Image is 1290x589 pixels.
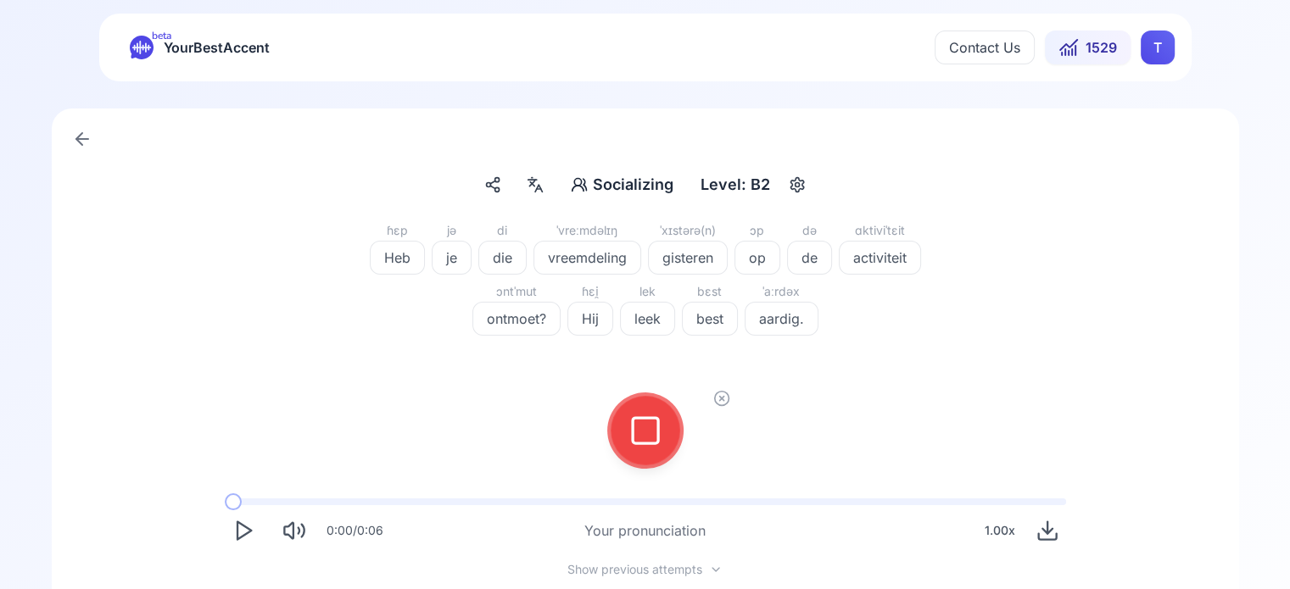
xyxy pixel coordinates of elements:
[327,522,383,539] div: 0:00 / 0:06
[472,281,561,302] div: ɔntˈmut
[978,514,1022,547] div: 1.00 x
[735,247,779,268] span: op
[479,247,526,268] span: die
[534,247,640,268] span: vreemdeling
[1029,512,1066,549] button: Download audio
[734,220,780,241] div: ɔp
[787,220,832,241] div: də
[533,220,641,241] div: ˈvreːmdəlɪŋ
[648,220,728,241] div: ˈxɪstərə(n)
[683,308,737,329] span: best
[787,241,832,275] button: de
[935,31,1035,64] button: Contact Us
[682,281,738,302] div: bɛst
[840,247,920,268] span: activiteit
[478,241,527,275] button: die
[839,220,921,241] div: ɑktiviˈtɛit
[745,302,818,336] button: aardig.
[225,512,262,549] button: Play
[734,241,780,275] button: op
[1045,31,1131,64] button: 1529
[620,302,675,336] button: leek
[788,247,831,268] span: de
[839,241,921,275] button: activiteit
[648,241,728,275] button: gisteren
[567,302,613,336] button: Hij
[533,241,641,275] button: vreemdeling
[746,308,818,329] span: aardig.
[593,173,673,197] span: Socializing
[371,247,424,268] span: Heb
[1086,37,1117,58] span: 1529
[1141,31,1175,64] button: TT
[694,169,811,200] button: Level: B2
[584,520,706,541] div: Your pronunciation
[116,36,283,59] a: betaYourBestAccent
[682,302,738,336] button: best
[568,308,612,329] span: Hij
[620,281,675,302] div: lek
[649,247,727,268] span: gisteren
[152,29,171,42] span: beta
[276,512,313,549] button: Mute
[472,302,561,336] button: ontmoet?
[478,220,527,241] div: di
[370,241,425,275] button: Heb
[433,247,471,268] span: je
[1141,31,1175,64] div: T
[164,36,270,59] span: YourBestAccent
[621,308,674,329] span: leek
[370,220,425,241] div: ɦɛp
[745,281,818,302] div: ˈaːrdəx
[567,281,613,302] div: ɦɛi̯
[432,241,472,275] button: je
[432,220,472,241] div: jə
[473,308,560,329] span: ontmoet?
[564,169,680,200] button: Socializing
[694,169,777,200] div: Level: B2
[567,561,702,578] span: Show previous attempts
[554,563,736,576] button: Show previous attempts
